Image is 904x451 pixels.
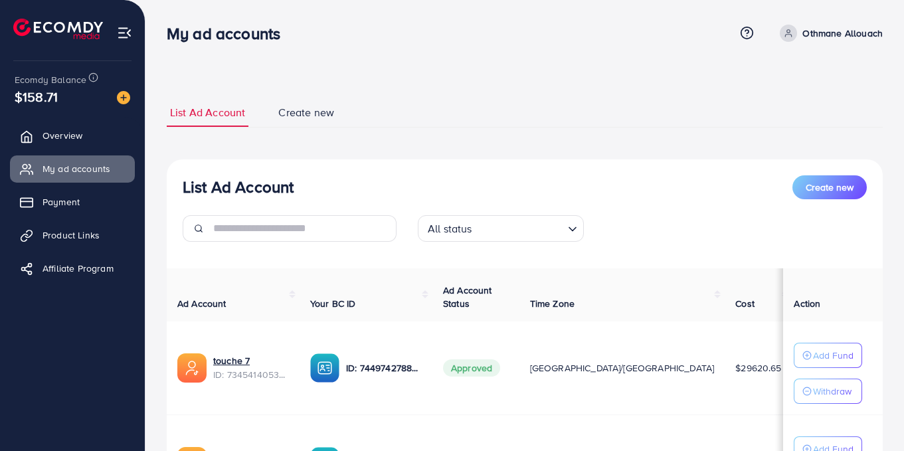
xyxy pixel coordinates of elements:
[10,222,135,248] a: Product Links
[774,25,883,42] a: Othmane Allouach
[10,122,135,149] a: Overview
[170,105,245,120] span: List Ad Account
[10,189,135,215] a: Payment
[346,360,422,376] p: ID: 7449742788461903889
[813,347,854,363] p: Add Fund
[167,24,291,43] h3: My ad accounts
[310,297,356,310] span: Your BC ID
[213,354,289,381] div: <span class='underline'>touche 7</span></br>7345414053650628609
[418,215,584,242] div: Search for option
[806,181,854,194] span: Create new
[802,25,883,41] p: Othmane Allouach
[443,359,500,377] span: Approved
[10,155,135,182] a: My ad accounts
[117,91,130,104] img: image
[43,162,110,175] span: My ad accounts
[735,361,781,375] span: $29620.65
[735,297,755,310] span: Cost
[43,262,114,275] span: Affiliate Program
[530,361,715,375] span: [GEOGRAPHIC_DATA]/[GEOGRAPHIC_DATA]
[848,391,894,441] iframe: Chat
[15,73,86,86] span: Ecomdy Balance
[43,228,100,242] span: Product Links
[794,343,862,368] button: Add Fund
[425,219,475,238] span: All status
[177,297,226,310] span: Ad Account
[43,129,82,142] span: Overview
[10,255,135,282] a: Affiliate Program
[278,105,334,120] span: Create new
[476,217,563,238] input: Search for option
[213,354,250,367] a: touche 7
[310,353,339,383] img: ic-ba-acc.ded83a64.svg
[43,195,80,209] span: Payment
[177,353,207,383] img: ic-ads-acc.e4c84228.svg
[530,297,575,310] span: Time Zone
[13,19,103,39] img: logo
[794,379,862,404] button: Withdraw
[213,368,289,381] span: ID: 7345414053650628609
[813,383,852,399] p: Withdraw
[792,175,867,199] button: Create new
[794,297,820,310] span: Action
[183,177,294,197] h3: List Ad Account
[443,284,492,310] span: Ad Account Status
[117,25,132,41] img: menu
[15,87,58,106] span: $158.71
